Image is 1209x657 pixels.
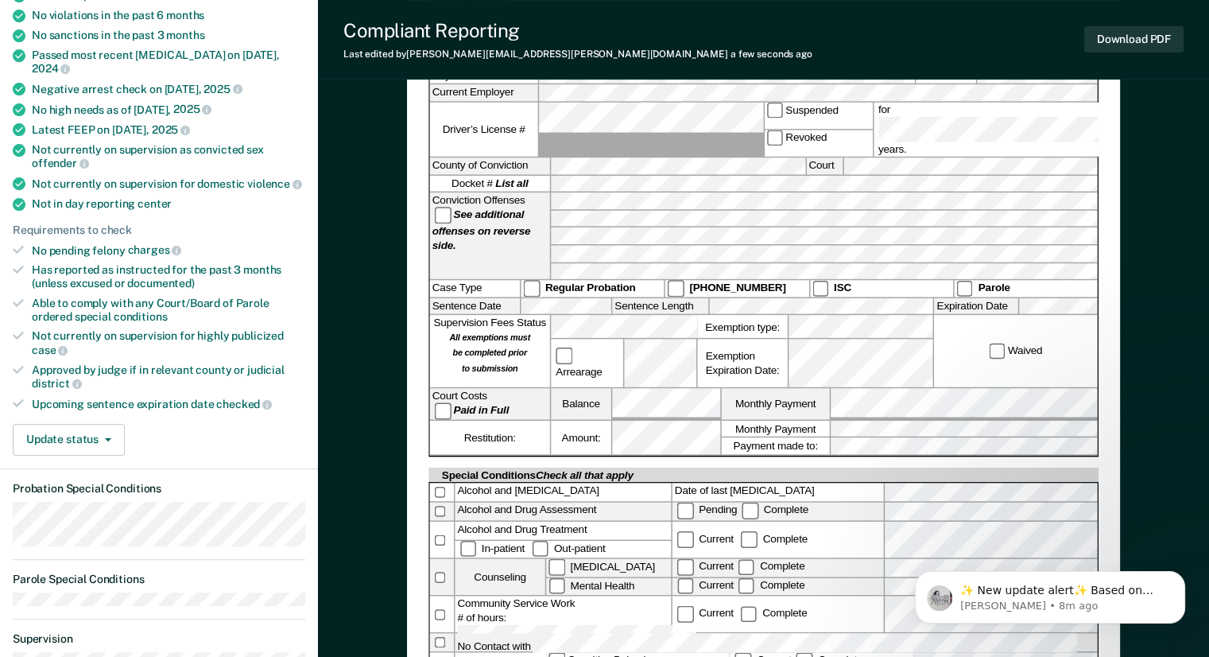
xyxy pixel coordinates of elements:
[677,503,693,519] input: Pending
[986,344,1044,360] label: Waived
[668,281,684,297] input: [PHONE_NUMBER]
[533,540,548,556] input: Out-patient
[69,61,274,76] p: Message from Kim, sent 8m ago
[449,332,530,375] strong: All exemptions must be completed prior to submission
[978,282,1010,294] strong: Parole
[69,46,273,360] span: ✨ New update alert✨ Based on your feedback, we've made a few updates we wanted to share. 1. We ha...
[430,389,550,420] div: Court Costs
[675,561,736,573] label: Current
[166,9,204,21] span: months
[741,531,757,547] input: Complete
[32,197,305,211] div: Not in day reporting
[458,542,530,554] label: In-patient
[1084,26,1184,52] button: Download PDF
[343,19,812,42] div: Compliant Reporting
[677,559,693,575] input: Current
[767,103,783,119] input: Suspended
[138,197,172,210] span: center
[546,559,671,577] label: [MEDICAL_DATA]
[742,503,758,519] input: Complete
[736,561,808,573] label: Complete
[556,348,572,364] input: Arrearage
[32,143,305,170] div: Not currently on supervision as convicted sex
[741,606,757,622] input: Complete
[435,208,451,224] input: See additional offenses on reverse side.
[675,504,740,516] label: Pending
[435,403,451,419] input: Paid in Full
[675,608,736,620] label: Current
[455,522,671,539] div: Alcohol and Drug Treatment
[430,421,550,455] div: Restitution:
[13,482,305,496] dt: Probation Special Conditions
[878,117,1117,142] input: for years.
[677,531,693,547] input: Current
[32,62,70,75] span: 2024
[677,577,693,593] input: Current
[432,208,531,251] strong: See additional offenses on reverse side.
[216,398,272,410] span: checked
[812,281,828,297] input: ISC
[32,297,305,324] div: Able to comply with any Court/Board of Parole ordered special
[203,83,242,95] span: 2025
[455,559,544,595] div: Counseling
[738,533,810,545] label: Complete
[32,82,305,96] div: Negative arrest check on [DATE],
[553,348,621,379] label: Arrearage
[430,85,538,102] label: Current Employer
[430,316,550,388] div: Supervision Fees Status
[247,177,302,190] span: violence
[430,298,520,315] label: Sentence Date
[430,103,538,157] label: Driver’s License #
[455,633,1097,651] label: No Contact with
[32,157,89,169] span: offender
[698,340,788,387] div: Exemption Expiration Date:
[451,177,528,191] span: Docket #
[127,277,194,290] span: documented)
[722,421,830,437] label: Monthly Payment
[455,503,671,521] div: Alcohol and Drug Assessment
[764,103,872,129] label: Suspended
[876,103,1119,157] label: for years.
[722,438,830,455] label: Payment made to:
[32,9,305,22] div: No violations in the past 6
[32,49,305,76] div: Passed most recent [MEDICAL_DATA] on [DATE],
[546,577,671,595] label: Mental Health
[32,177,305,191] div: Not currently on supervision for domestic
[698,316,788,339] label: Exemption type:
[460,540,476,556] input: In-patient
[440,468,636,482] div: Special Conditions
[675,533,736,545] label: Current
[738,577,754,593] input: Complete
[524,281,540,297] input: Regular Probation
[114,310,168,323] span: conditions
[32,377,82,390] span: district
[738,559,754,575] input: Complete
[891,538,1209,649] iframe: Intercom notifications message
[989,344,1005,360] input: Waived
[430,281,520,297] div: Case Type
[806,157,842,174] label: Court
[736,579,808,591] label: Complete
[32,397,305,411] div: Upcoming sentence expiration date
[32,329,305,356] div: Not currently on supervision for highly publicized
[454,404,510,416] strong: Paid in Full
[672,484,884,502] label: Date of last [MEDICAL_DATA]
[32,122,305,137] div: Latest FEEP on [DATE],
[722,389,830,420] label: Monthly Payment
[689,282,785,294] strong: [PHONE_NUMBER]
[430,192,550,279] div: Conviction Offenses
[677,606,693,622] input: Current
[32,263,305,290] div: Has reported as instructed for the past 3 months (unless excused or
[675,579,736,591] label: Current
[166,29,204,41] span: months
[834,282,851,294] strong: ISC
[455,484,671,502] div: Alcohol and [MEDICAL_DATA]
[767,130,783,146] input: Revoked
[32,103,305,117] div: No high needs as of [DATE],
[455,597,671,632] div: Community Service Work # of hours:
[430,157,550,174] label: County of Conviction
[343,49,812,60] div: Last edited by [PERSON_NAME][EMAIL_ADDRESS][PERSON_NAME][DOMAIN_NAME]
[545,282,636,294] strong: Regular Probation
[13,632,305,646] dt: Supervision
